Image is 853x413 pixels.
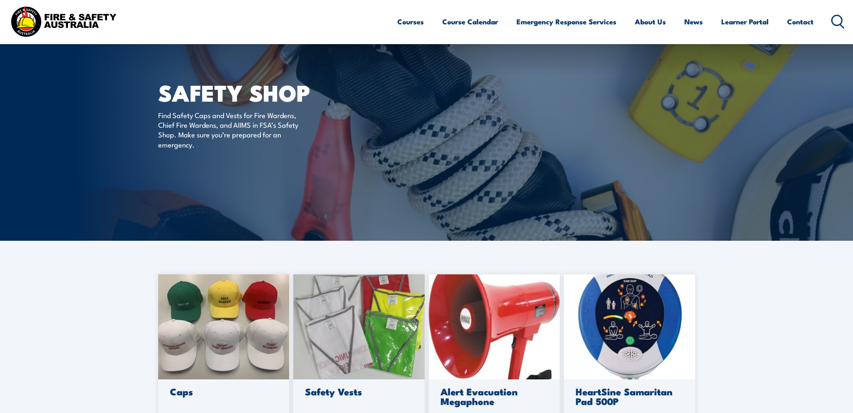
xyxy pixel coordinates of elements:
[305,387,410,396] h3: Safety Vests
[441,387,546,406] h3: Alert Evacuation Megaphone
[576,387,681,406] h3: HeartSine Samaritan Pad 500P
[293,274,425,379] img: 20230220_093531-scaled-1.jpg
[516,11,616,33] a: Emergency Response Services
[158,82,365,102] h1: SAFETY SHOP
[442,11,498,33] a: Course Calendar
[158,110,311,150] p: Find Safety Caps and Vests for Fire Wardens, Chief Fire Wardens, and AIIMS in FSA’s Safety Shop. ...
[170,387,275,396] h3: Caps
[158,274,290,379] img: caps-scaled-1.jpg
[787,11,814,33] a: Contact
[635,11,666,33] a: About Us
[721,11,769,33] a: Learner Portal
[429,274,560,379] img: megaphone-1.jpg
[684,11,703,33] a: News
[397,11,424,33] a: Courses
[564,274,695,379] img: 500.jpg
